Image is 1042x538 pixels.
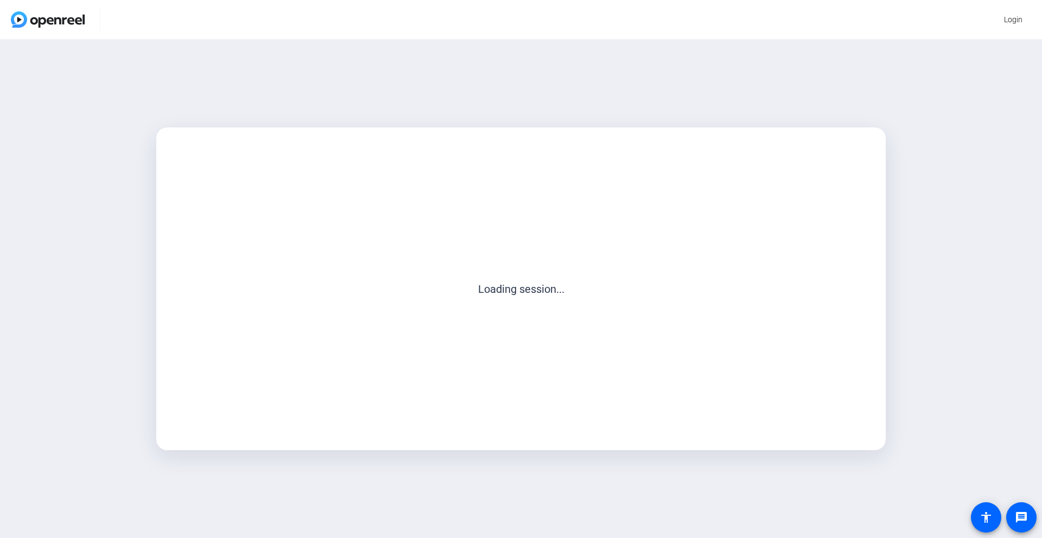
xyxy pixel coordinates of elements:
[180,281,862,297] p: Loading session...
[995,10,1031,29] button: Login
[1015,511,1028,524] mat-icon: message
[980,511,993,524] mat-icon: accessibility
[11,11,85,28] img: OpenReel logo
[1004,14,1022,25] span: Login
